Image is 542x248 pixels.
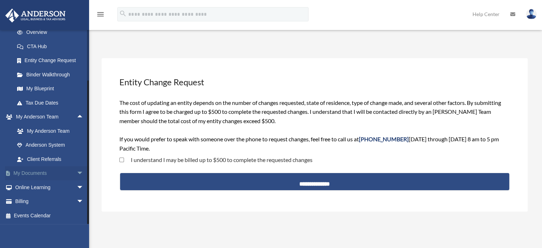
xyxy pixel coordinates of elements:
span: arrow_drop_down [77,194,91,209]
span: arrow_drop_down [77,180,91,195]
i: search [119,10,127,17]
span: arrow_drop_up [77,110,91,125]
a: menu [96,12,105,19]
a: Tax Due Dates [10,96,94,110]
a: Overview [10,25,94,40]
span: arrow_drop_down [77,166,91,181]
a: My Anderson Team [10,124,94,138]
a: Events Calendar [5,208,94,223]
a: Binder Walkthrough [10,67,94,82]
a: Entity Change Request [10,54,91,68]
h3: Entity Change Request [119,75,511,89]
a: My Documentsarrow_drop_down [5,166,94,181]
a: Client Referrals [10,152,94,166]
a: Anderson System [10,138,94,152]
label: I understand I may be billed up to $500 to complete the requested changes [124,157,313,163]
a: My Blueprint [10,82,94,96]
a: Online Learningarrow_drop_down [5,180,94,194]
a: CTA Hub [10,39,94,54]
a: My Anderson Teamarrow_drop_up [5,110,94,124]
i: menu [96,10,105,19]
img: User Pic [526,9,537,19]
span: [PHONE_NUMBER] [359,136,409,142]
a: Billingarrow_drop_down [5,194,94,209]
img: Anderson Advisors Platinum Portal [3,9,68,22]
span: The cost of updating an entity depends on the number of changes requested, state of residence, ty... [119,99,501,152]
